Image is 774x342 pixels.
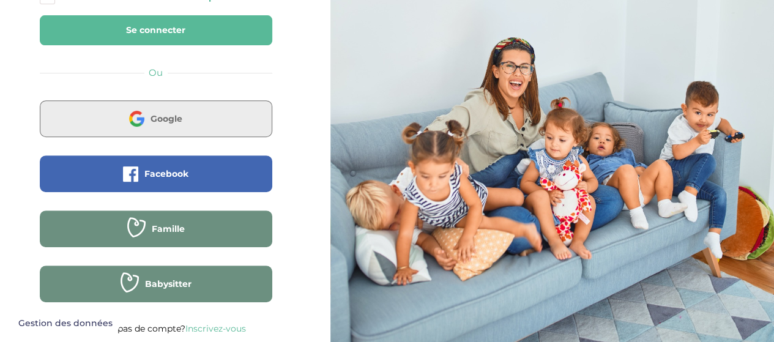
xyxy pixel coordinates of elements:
button: Google [40,100,272,137]
a: Google [40,121,272,133]
a: Inscrivez-vous [185,323,246,334]
img: google.png [129,111,144,126]
span: Gestion des données [18,318,113,329]
button: Famille [40,210,272,247]
a: Facebook [40,176,272,188]
span: Ou [149,67,163,78]
button: Se connecter [40,15,272,45]
span: Google [151,113,182,125]
button: Babysitter [40,266,272,302]
p: Vous n’avez pas de compte? [40,321,272,336]
span: Babysitter [145,278,192,290]
span: Facebook [144,168,188,180]
img: facebook.png [123,166,138,182]
span: Famille [152,223,185,235]
button: Facebook [40,155,272,192]
a: Famille [40,231,272,243]
button: Gestion des données [11,311,120,336]
a: Babysitter [40,286,272,298]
